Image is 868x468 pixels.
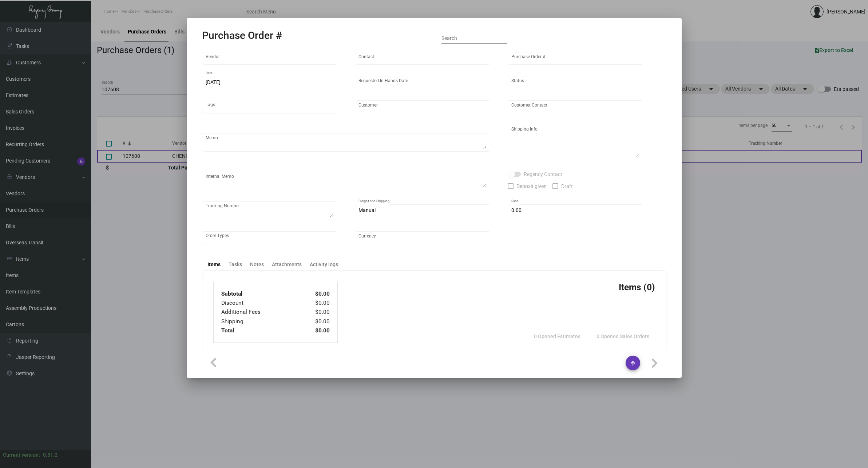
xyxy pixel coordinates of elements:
[272,261,302,268] div: Attachments
[300,289,330,299] td: $0.00
[221,289,300,299] td: Subtotal
[528,330,586,343] button: 0 Opened Estimates
[534,333,580,339] span: 0 Opened Estimates
[591,330,655,343] button: 0 Opened Sales Orders
[300,317,330,326] td: $0.00
[310,261,338,268] div: Activity logs
[300,308,330,317] td: $0.00
[250,261,264,268] div: Notes
[221,299,300,308] td: Discount
[619,282,655,292] h3: Items (0)
[43,451,58,459] div: 0.51.2
[202,29,282,42] h2: Purchase Order #
[3,451,40,459] div: Current version:
[221,317,300,326] td: Shipping
[524,170,562,179] span: Regency Contact
[516,182,547,191] span: Deposit given
[358,207,376,213] span: Manual
[300,299,330,308] td: $0.00
[229,261,242,268] div: Tasks
[300,326,330,335] td: $0.00
[221,308,300,317] td: Additional Fees
[221,326,300,335] td: Total
[561,182,573,191] span: Draft
[596,333,649,339] span: 0 Opened Sales Orders
[207,261,221,268] div: Items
